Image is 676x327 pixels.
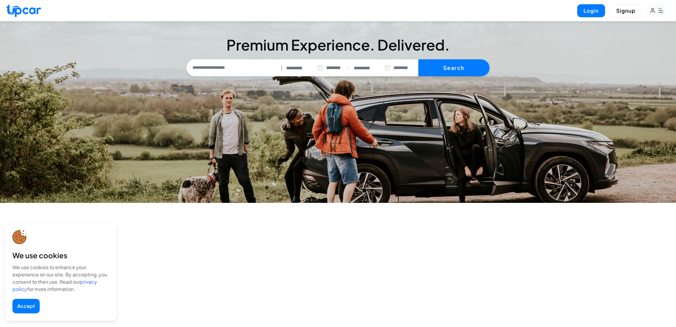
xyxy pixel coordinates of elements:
[12,250,109,260] div: We use cookies
[186,38,490,52] h3: Premium Experience. Delivered.
[418,59,490,76] button: Search
[12,264,109,293] div: We use cookies to enhance your experience on our site. By accepting, you consent to their use. Re...
[577,4,605,17] button: Login
[6,4,41,17] img: Upcar Logo
[610,4,642,17] button: Signup
[12,299,40,313] button: Accept
[346,64,350,71] span: —
[12,230,27,244] img: cookie-icon.svg
[281,64,283,71] span: |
